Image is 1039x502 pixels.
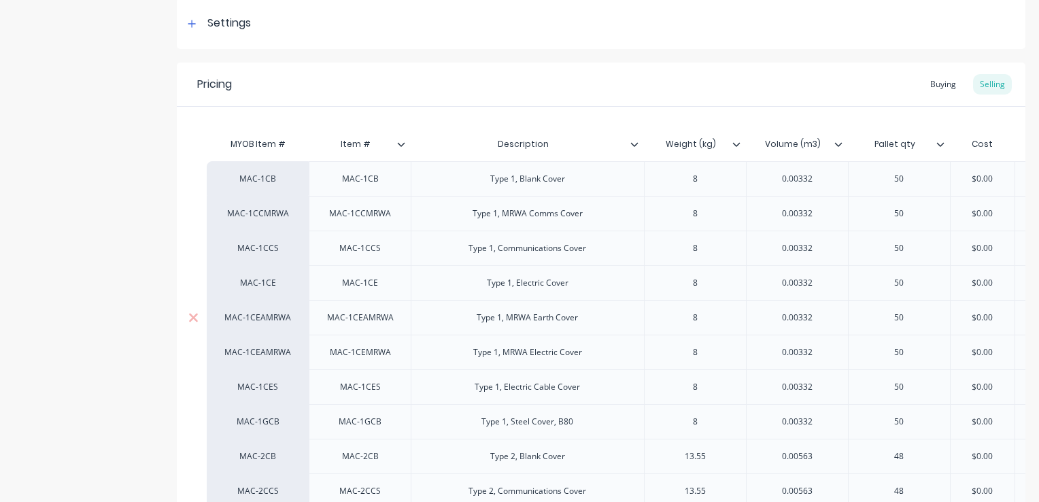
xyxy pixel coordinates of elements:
[763,239,831,257] div: 0.00332
[197,76,232,93] div: Pricing
[411,131,644,158] div: Description
[220,312,295,324] div: MAC-1CEAMRWA
[949,162,1017,196] div: $0.00
[763,378,831,396] div: 0.00332
[661,448,729,465] div: 13.55
[644,131,746,158] div: Weight (kg)
[466,309,589,327] div: Type 1, MRWA Earth Cover
[462,205,594,222] div: Type 1, MRWA Comms Cover
[923,74,963,95] div: Buying
[319,344,402,361] div: MAC-1CEMRWA
[316,309,405,327] div: MAC-1CEAMRWA
[661,378,729,396] div: 8
[220,450,295,463] div: MAC-2CB
[462,344,593,361] div: Type 1, MRWA Electric Cover
[479,448,576,465] div: Type 2, Blank Cover
[326,170,394,188] div: MAC-1CB
[949,301,1017,335] div: $0.00
[949,197,1017,231] div: $0.00
[326,482,394,500] div: MAC-2CCS
[661,274,729,292] div: 8
[949,335,1017,369] div: $0.00
[661,205,729,222] div: 8
[865,309,933,327] div: 50
[661,170,729,188] div: 8
[326,448,394,465] div: MAC-2CB
[763,482,831,500] div: 0.00563
[220,277,295,289] div: MAC-1CE
[763,274,831,292] div: 0.00332
[661,309,729,327] div: 8
[318,205,402,222] div: MAC-1CCMRWA
[479,170,576,188] div: Type 1, Blank Cover
[661,482,729,500] div: 13.55
[746,131,848,158] div: Volume (m3)
[220,346,295,358] div: MAC-1CEAMRWA
[949,439,1017,473] div: $0.00
[661,344,729,361] div: 8
[458,239,597,257] div: Type 1, Communications Cover
[220,207,295,220] div: MAC-1CCMRWA
[865,239,933,257] div: 50
[661,413,729,431] div: 8
[865,413,933,431] div: 50
[220,242,295,254] div: MAC-1CCS
[763,413,831,431] div: 0.00332
[950,131,1015,158] div: Cost
[661,239,729,257] div: 8
[458,482,597,500] div: Type 2, Communications Cover
[865,170,933,188] div: 50
[309,127,403,161] div: Item #
[865,344,933,361] div: 50
[326,239,394,257] div: MAC-1CCS
[865,482,933,500] div: 48
[326,274,394,292] div: MAC-1CE
[471,413,584,431] div: Type 1, Steel Cover, B80
[464,378,591,396] div: Type 1, Electric Cable Cover
[746,127,840,161] div: Volume (m3)
[949,370,1017,404] div: $0.00
[644,127,738,161] div: Weight (kg)
[949,405,1017,439] div: $0.00
[220,173,295,185] div: MAC-1CB
[848,127,942,161] div: Pallet qty
[411,127,636,161] div: Description
[763,205,831,222] div: 0.00332
[326,413,394,431] div: MAC-1GCB
[763,448,831,465] div: 0.00563
[326,378,394,396] div: MAC-1CES
[220,381,295,393] div: MAC-1CES
[865,448,933,465] div: 48
[207,15,251,32] div: Settings
[476,274,579,292] div: Type 1, Electric Cover
[309,131,411,158] div: Item #
[763,344,831,361] div: 0.00332
[949,231,1017,265] div: $0.00
[207,131,309,158] div: MYOB Item #
[220,416,295,428] div: MAC-1GCB
[220,485,295,497] div: MAC-2CCS
[973,74,1012,95] div: Selling
[865,274,933,292] div: 50
[848,131,950,158] div: Pallet qty
[865,378,933,396] div: 50
[865,205,933,222] div: 50
[763,309,831,327] div: 0.00332
[949,266,1017,300] div: $0.00
[763,170,831,188] div: 0.00332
